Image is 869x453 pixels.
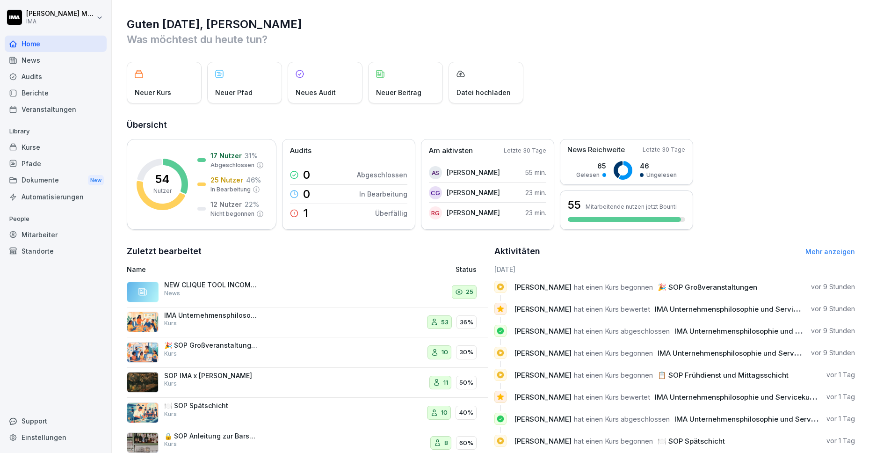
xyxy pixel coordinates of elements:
p: Name [127,264,352,274]
span: [PERSON_NAME] [514,305,572,314]
div: Berichte [5,85,107,101]
div: Pfade [5,155,107,172]
a: NEW CLIQUE TOOL INCOMING Liebe Clique, wir probieren etwas Neues aus: ein Kommunikationstool, das... [127,277,488,307]
a: DokumenteNew [5,172,107,189]
div: Dokumente [5,172,107,189]
p: Datei hochladen [456,88,511,97]
span: [PERSON_NAME] [514,371,572,380]
p: 25 [466,287,473,297]
div: New [88,175,104,186]
span: [PERSON_NAME] [514,415,572,424]
p: Kurs [164,319,177,328]
p: vor 9 Stunden [811,326,855,336]
img: wfw88jedki47um4uz39aslos.png [127,432,159,453]
div: Standorte [5,243,107,259]
p: IMA [26,18,94,25]
p: 25 Nutzer [210,175,243,185]
h6: [DATE] [494,264,855,274]
span: hat einen Kurs begonnen [574,437,653,446]
p: 46 [640,161,677,171]
a: Veranstaltungen [5,101,107,117]
p: 40% [459,408,473,417]
p: 11 [443,378,448,387]
p: 0 [303,169,310,181]
p: 🍽️ SOP Spätschicht [164,402,258,410]
p: vor 1 Tag [826,370,855,380]
span: IMA Unternehmensphilosophie und Servicekultur [655,393,821,402]
p: 22 % [245,199,259,209]
img: k920q2kxqkpf9nh0exouj9ua.png [127,342,159,363]
p: Nutzer [153,187,172,195]
p: Library [5,124,107,139]
p: Nicht begonnen [210,210,254,218]
p: Am aktivsten [429,146,473,156]
span: hat einen Kurs begonnen [574,349,653,358]
span: hat einen Kurs begonnen [574,371,653,380]
p: vor 9 Stunden [811,348,855,358]
div: CG [429,186,442,199]
p: NEW CLIQUE TOOL INCOMING Liebe Clique, wir probieren etwas Neues aus: ein Kommunikationstool, das... [164,281,258,289]
div: RG [429,206,442,219]
p: SOP IMA x [PERSON_NAME] [164,372,258,380]
span: [PERSON_NAME] [514,283,572,292]
p: Letzte 30 Tage [643,146,685,154]
h2: Zuletzt bearbeitet [127,245,488,258]
p: 🔒 SOP Anleitung zur Barschließung [164,432,258,440]
div: AS [429,166,442,179]
span: 🍽️ SOP Spätschicht [658,437,725,446]
a: News [5,52,107,68]
p: 17 Nutzer [210,151,242,161]
p: 31 % [245,151,258,161]
p: Neuer Beitrag [376,88,421,97]
p: vor 1 Tag [826,414,855,424]
p: 50% [459,378,473,387]
p: 60% [459,438,473,448]
p: [PERSON_NAME] [447,188,500,197]
span: hat einen Kurs bewertet [574,305,650,314]
p: Ungelesen [646,171,677,179]
p: Audits [290,146,311,156]
p: News Reichweite [567,145,625,155]
p: Abgeschlossen [357,170,407,180]
p: [PERSON_NAME] [447,168,500,177]
p: Überfällig [375,208,407,218]
p: [PERSON_NAME] [447,208,500,218]
a: 🍽️ SOP SpätschichtKurs1040% [127,398,488,428]
p: 🎉 SOP Großveranstaltungen [164,341,258,350]
span: hat einen Kurs bewertet [574,393,650,402]
span: [PERSON_NAME] [514,437,572,446]
p: In Bearbeitung [359,189,407,199]
p: Gelesen [576,171,600,179]
p: In Bearbeitung [210,185,251,194]
p: 23 min. [525,208,546,218]
p: Kurs [164,440,177,448]
p: 10 [442,348,448,357]
span: [PERSON_NAME] [514,349,572,358]
a: 🎉 SOP GroßveranstaltungenKurs1030% [127,337,488,368]
p: 8 [444,438,448,448]
p: 55 min. [525,168,546,177]
p: 12 Nutzer [210,199,242,209]
p: Kurs [164,410,177,418]
a: Kurse [5,139,107,155]
p: 46 % [246,175,261,185]
span: hat einen Kurs begonnen [574,283,653,292]
p: vor 1 Tag [826,436,855,446]
p: 54 [155,174,169,185]
a: Mehr anzeigen [805,248,855,256]
span: IMA Unternehmensphilosophie und Servicekultur [655,305,821,314]
a: Home [5,36,107,52]
p: vor 1 Tag [826,392,855,402]
p: Kurs [164,380,177,388]
p: News [164,289,180,298]
img: lurx7vxudq7pdbumgl6aj25f.png [127,402,159,423]
a: Mitarbeiter [5,226,107,243]
img: at5slp6j12qyuqoxjxa0qgc6.png [127,372,159,393]
p: [PERSON_NAME] Milanovska [26,10,94,18]
p: Mitarbeitende nutzen jetzt Bounti [586,203,677,210]
a: Automatisierungen [5,189,107,205]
